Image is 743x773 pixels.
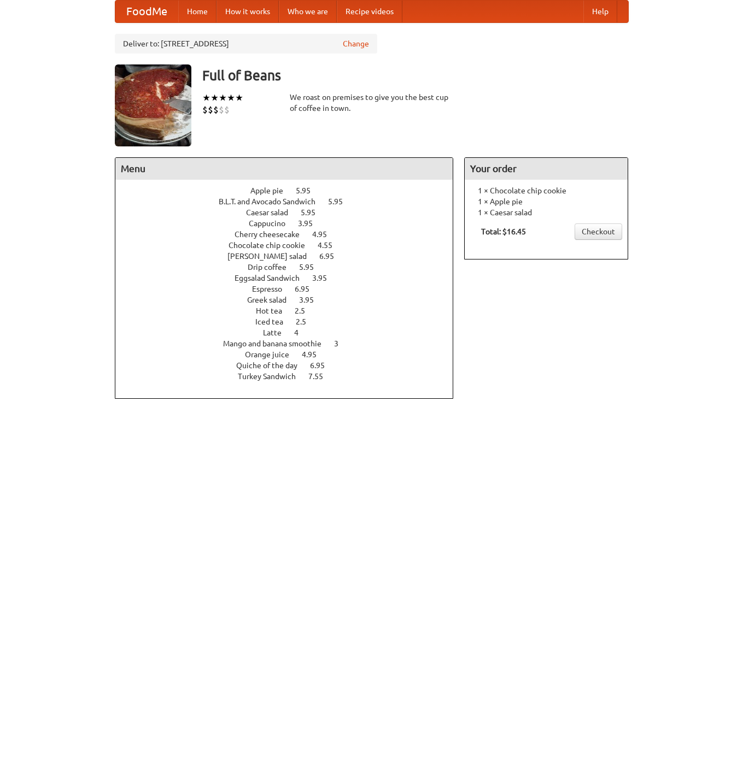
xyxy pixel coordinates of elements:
[328,197,354,206] span: 5.95
[470,207,622,218] li: 1 × Caesar salad
[301,208,326,217] span: 5.95
[334,339,349,348] span: 3
[337,1,402,22] a: Recipe videos
[249,219,296,228] span: Cappucino
[248,263,334,272] a: Drip coffee 5.95
[115,64,191,146] img: angular.jpg
[250,186,294,195] span: Apple pie
[208,104,213,116] li: $
[465,158,628,180] h4: Your order
[219,104,224,116] li: $
[310,361,336,370] span: 6.95
[312,274,338,282] span: 3.95
[235,274,311,282] span: Eggsalad Sandwich
[252,285,330,293] a: Espresso 6.95
[319,252,345,261] span: 6.95
[290,92,454,114] div: We roast on premises to give you the best cup of coffee in town.
[299,263,325,272] span: 5.95
[279,1,337,22] a: Who we are
[115,1,178,22] a: FoodMe
[235,230,311,239] span: Cherry cheesecake
[245,350,300,359] span: Orange juice
[235,230,347,239] a: Cherry cheesecake 4.95
[219,197,363,206] a: B.L.T. and Avocado Sandwich 5.95
[224,104,230,116] li: $
[252,285,293,293] span: Espresso
[223,339,359,348] a: Mango and banana smoothie 3
[227,92,235,104] li: ★
[115,34,377,54] div: Deliver to: [STREET_ADDRESS]
[235,274,347,282] a: Eggsalad Sandwich 3.95
[470,196,622,207] li: 1 × Apple pie
[295,285,320,293] span: 6.95
[229,241,316,250] span: Chocolate chip cookie
[248,263,297,272] span: Drip coffee
[263,328,292,337] span: Latte
[247,296,334,304] a: Greek salad 3.95
[295,306,316,315] span: 2.5
[296,186,321,195] span: 5.95
[236,361,308,370] span: Quiche of the day
[227,252,318,261] span: [PERSON_NAME] salad
[308,372,334,381] span: 7.55
[312,230,338,239] span: 4.95
[217,1,279,22] a: How it works
[298,219,324,228] span: 3.95
[219,197,326,206] span: B.L.T. and Avocado Sandwich
[115,158,453,180] h4: Menu
[343,38,369,49] a: Change
[256,306,293,315] span: Hot tea
[318,241,343,250] span: 4.55
[470,185,622,196] li: 1 × Chocolate chip cookie
[575,223,622,240] a: Checkout
[223,339,332,348] span: Mango and banana smoothie
[250,186,331,195] a: Apple pie 5.95
[238,372,307,381] span: Turkey Sandwich
[178,1,217,22] a: Home
[302,350,327,359] span: 4.95
[247,296,297,304] span: Greek salad
[210,92,219,104] li: ★
[255,317,326,326] a: Iced tea 2.5
[202,104,208,116] li: $
[245,350,337,359] a: Orange juice 4.95
[213,104,219,116] li: $
[246,208,336,217] a: Caesar salad 5.95
[236,361,345,370] a: Quiche of the day 6.95
[296,317,317,326] span: 2.5
[235,92,243,104] li: ★
[263,328,319,337] a: Latte 4
[246,208,299,217] span: Caesar salad
[294,328,309,337] span: 4
[249,219,333,228] a: Cappucino 3.95
[255,317,294,326] span: Iced tea
[583,1,617,22] a: Help
[227,252,354,261] a: [PERSON_NAME] salad 6.95
[202,92,210,104] li: ★
[299,296,325,304] span: 3.95
[481,227,526,236] b: Total: $16.45
[256,306,325,315] a: Hot tea 2.5
[238,372,343,381] a: Turkey Sandwich 7.55
[219,92,227,104] li: ★
[202,64,629,86] h3: Full of Beans
[229,241,353,250] a: Chocolate chip cookie 4.55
